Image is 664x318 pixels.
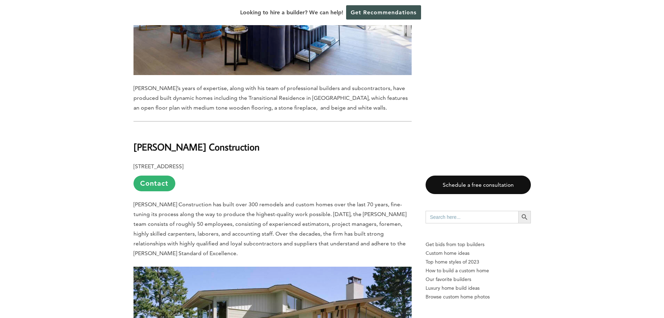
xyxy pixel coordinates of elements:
b: [PERSON_NAME] Construction [133,141,260,153]
a: Top home styles of 2023 [426,258,531,266]
a: Browse custom home photos [426,293,531,301]
a: How to build a custom home [426,266,531,275]
svg: Search [521,213,528,221]
span: [PERSON_NAME] Construction has built over 300 remodels and custom homes over the last 70 years, f... [133,201,406,257]
a: Contact [133,176,175,191]
b: [STREET_ADDRESS] [133,163,183,170]
a: Schedule a free consultation [426,176,531,194]
a: Custom home ideas [426,249,531,258]
a: Get Recommendations [346,5,421,20]
span: [PERSON_NAME]’s years of expertise, along with his team of professional builders and subcontracto... [133,85,408,111]
a: Luxury home build ideas [426,284,531,293]
p: Get bids from top builders [426,240,531,249]
a: Our favorite builders [426,275,531,284]
input: Search here... [426,211,518,223]
iframe: Drift Widget Chat Controller [530,268,656,310]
